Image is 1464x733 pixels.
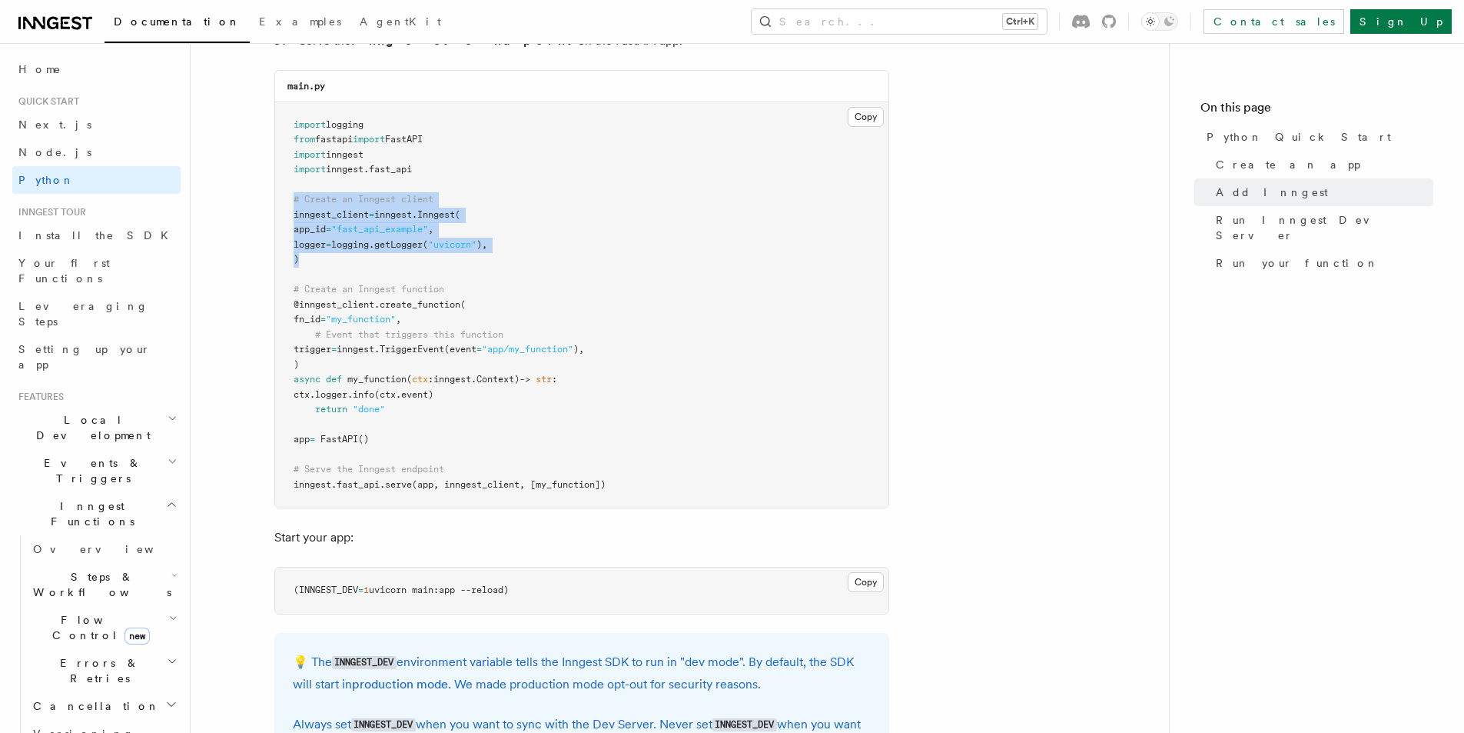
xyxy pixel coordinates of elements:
span: # Create an Inngest client [294,194,433,205]
span: logger [294,239,326,250]
a: Documentation [105,5,250,43]
span: 1 [364,585,369,595]
span: inngest [433,374,471,385]
span: FastAPI [320,434,358,445]
span: Context) [476,374,520,385]
button: Inngest Functions [12,492,181,535]
a: Home [12,55,181,83]
span: = [326,224,331,235]
span: # Event that triggers this function [315,329,503,340]
code: INNGEST_DEV [351,718,416,731]
span: TriggerEvent [380,344,444,355]
span: . [364,164,369,175]
span: = [320,314,326,325]
span: () [358,434,369,445]
span: inngest [294,479,331,490]
span: # Create an Inngest function [294,284,444,295]
span: "done" [353,404,385,415]
span: Flow Control [27,612,169,643]
a: Sign Up [1350,9,1452,34]
span: inngest. [337,344,380,355]
span: (INNGEST_DEV [294,585,358,595]
span: Cancellation [27,698,160,714]
span: Next.js [18,118,91,131]
span: ctx [412,374,428,385]
span: Overview [33,543,191,555]
span: Setting up your app [18,343,151,371]
span: = [369,209,374,220]
span: . [374,299,380,310]
a: Python Quick Start [1200,123,1433,151]
button: Flow Controlnew [27,606,181,649]
span: Run your function [1216,255,1379,271]
span: Python [18,174,75,186]
span: # Serve the Inngest endpoint [294,464,444,475]
button: Errors & Retries [27,649,181,692]
span: logging [326,119,364,130]
span: info [353,389,374,400]
h4: On this page [1200,98,1433,123]
button: Toggle dark mode [1141,12,1178,31]
strong: Inngest endpoint [351,33,578,48]
span: Local Development [12,412,168,443]
span: fast_api [337,479,380,490]
span: (ctx.event) [374,389,433,400]
span: Steps & Workflows [27,569,171,600]
span: Create an app [1216,157,1360,172]
span: AgentKit [360,15,441,28]
kbd: Ctrl+K [1003,14,1037,29]
span: import [294,149,326,160]
span: (app, inngest_client, [my_function]) [412,479,606,490]
span: create_function [380,299,460,310]
span: logging. [331,239,374,250]
span: "my_function" [326,314,396,325]
span: Run Inngest Dev Server [1216,212,1433,243]
span: : [552,374,557,385]
span: "app/my_function" [482,344,573,355]
span: Install the SDK [18,229,178,242]
span: async [294,374,320,385]
span: fast_api [369,164,412,175]
span: Home [18,62,61,77]
span: serve [385,479,412,490]
a: Overview [27,535,181,563]
a: Install the SDK [12,222,181,249]
span: ( [460,299,466,310]
span: Your first Functions [18,257,110,285]
span: ( [407,374,412,385]
span: Events & Triggers [12,455,168,486]
span: Features [12,391,64,403]
span: . [347,389,353,400]
span: import [294,119,326,130]
p: Start your app: [274,527,889,548]
a: Next.js [12,111,181,138]
code: INNGEST_DEV [332,656,397,669]
span: inngest [326,164,364,175]
span: Python Quick Start [1207,129,1391,145]
span: Examples [259,15,341,28]
span: ), [476,239,487,250]
span: app [294,434,310,445]
span: Errors & Retries [27,655,167,686]
span: . [331,479,337,490]
span: = [310,434,315,445]
a: Leveraging Steps [12,292,181,335]
span: = [326,239,331,250]
span: = [358,585,364,595]
button: Cancellation [27,692,181,720]
span: app_id [294,224,326,235]
span: ), [573,344,584,355]
span: Documentation [114,15,241,28]
a: Examples [250,5,350,42]
p: 💡 The environment variable tells the Inngest SDK to run in "dev mode". By default, the SDK will s... [293,651,871,695]
span: . [380,479,385,490]
span: @inngest_client [294,299,374,310]
span: ( [455,209,460,220]
span: my_function [347,374,407,385]
span: , [396,314,401,325]
a: Run your function [1210,249,1433,277]
span: inngest [326,149,364,160]
span: FastAPI [385,134,423,145]
span: , [428,224,433,235]
span: inngest_client [294,209,369,220]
